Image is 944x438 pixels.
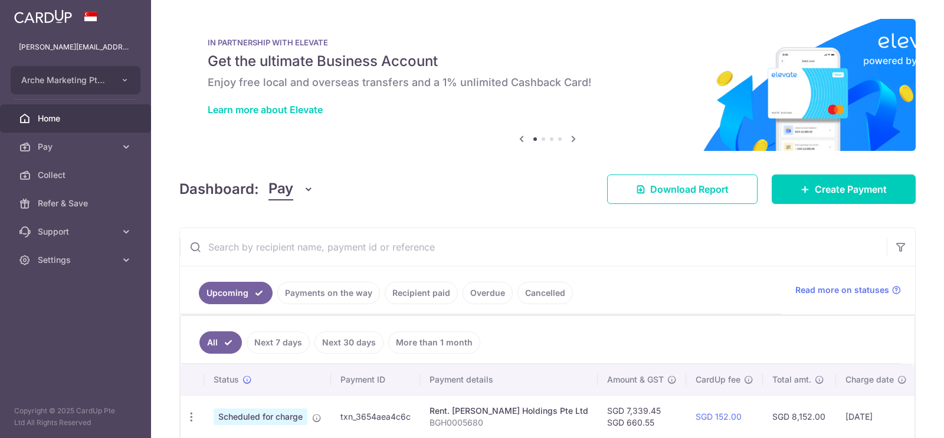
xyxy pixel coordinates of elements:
[179,19,916,151] img: Renovation banner
[696,411,742,421] a: SGD 152.00
[268,178,293,200] span: Pay
[208,104,323,116] a: Learn more about Elevate
[247,331,310,354] a: Next 7 days
[795,284,901,296] a: Read more on statuses
[208,38,887,47] p: IN PARTNERSHIP WITH ELEVATE
[214,374,239,386] span: Status
[208,52,887,71] h5: Get the ultimate Business Account
[180,228,887,266] input: Search by recipient name, payment id or reference
[598,395,686,438] td: SGD 7,339.45 SGD 660.55
[430,405,588,417] div: Rent. [PERSON_NAME] Holdings Pte Ltd
[772,374,811,386] span: Total amt.
[38,197,116,209] span: Refer & Save
[696,374,740,386] span: CardUp fee
[21,74,109,86] span: Arche Marketing Pte Ltd
[277,282,380,304] a: Payments on the way
[314,331,383,354] a: Next 30 days
[38,113,116,124] span: Home
[179,179,259,200] h4: Dashboard:
[331,364,420,395] th: Payment ID
[517,282,573,304] a: Cancelled
[38,226,116,238] span: Support
[845,374,894,386] span: Charge date
[607,174,758,204] a: Download Report
[208,75,887,90] h6: Enjoy free local and overseas transfers and a 1% unlimited Cashback Card!
[795,284,889,296] span: Read more on statuses
[463,282,513,304] a: Overdue
[214,409,307,425] span: Scheduled for charge
[836,395,916,438] td: [DATE]
[388,331,480,354] a: More than 1 month
[38,141,116,153] span: Pay
[331,395,420,438] td: txn_3654aea4c6c
[14,9,72,24] img: CardUp
[11,66,140,94] button: Arche Marketing Pte Ltd
[772,174,916,204] a: Create Payment
[199,331,242,354] a: All
[38,254,116,266] span: Settings
[38,169,116,181] span: Collect
[268,178,314,200] button: Pay
[385,282,458,304] a: Recipient paid
[763,395,836,438] td: SGD 8,152.00
[19,41,132,53] p: [PERSON_NAME][EMAIL_ADDRESS][PERSON_NAME][DOMAIN_NAME]
[650,182,729,196] span: Download Report
[199,282,273,304] a: Upcoming
[815,182,887,196] span: Create Payment
[607,374,664,386] span: Amount & GST
[420,364,598,395] th: Payment details
[430,417,588,429] p: BGH0005680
